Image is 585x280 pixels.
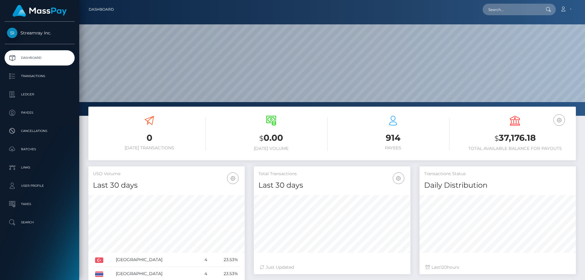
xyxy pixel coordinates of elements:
p: Dashboard [7,53,72,62]
span: Streamray Inc. [5,30,75,36]
h6: [DATE] Volume [215,146,328,151]
a: Ledger [5,87,75,102]
h4: Last 30 days [93,180,240,191]
td: 23.53% [209,253,240,267]
p: Ledger [7,90,72,99]
small: $ [259,134,264,143]
a: Search [5,215,75,230]
td: 4 [198,253,209,267]
p: Batches [7,145,72,154]
span: 120 [440,264,447,270]
p: Taxes [7,200,72,209]
p: Cancellations [7,126,72,136]
h5: Total Transactions [258,171,406,177]
a: User Profile [5,178,75,193]
a: Transactions [5,69,75,84]
h3: 914 [337,132,449,144]
p: User Profile [7,181,72,190]
a: Dashboard [5,50,75,66]
img: TR.png [95,257,103,263]
img: TH.png [95,271,103,277]
input: Search... [483,4,540,15]
p: Transactions [7,72,72,81]
a: Links [5,160,75,175]
p: Payees [7,108,72,117]
a: Taxes [5,197,75,212]
a: Payees [5,105,75,120]
td: [GEOGRAPHIC_DATA] [114,253,198,267]
a: Batches [5,142,75,157]
h4: Daily Distribution [424,180,571,191]
h5: USD Volume [93,171,240,177]
p: Search [7,218,72,227]
a: Dashboard [89,3,114,16]
h6: Payees [337,145,449,151]
div: Just Updated [260,264,404,271]
h5: Transactions Status [424,171,571,177]
h3: 0 [93,132,206,144]
div: Last hours [426,264,570,271]
h4: Last 30 days [258,180,406,191]
p: Links [7,163,72,172]
img: MassPay Logo [12,5,67,17]
a: Cancellations [5,123,75,139]
h3: 37,176.18 [459,132,571,144]
small: $ [495,134,499,143]
h6: [DATE] Transactions [93,145,206,151]
h3: 0.00 [215,132,328,144]
img: Streamray Inc. [7,28,17,38]
h6: Total Available Balance for Payouts [459,146,571,151]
